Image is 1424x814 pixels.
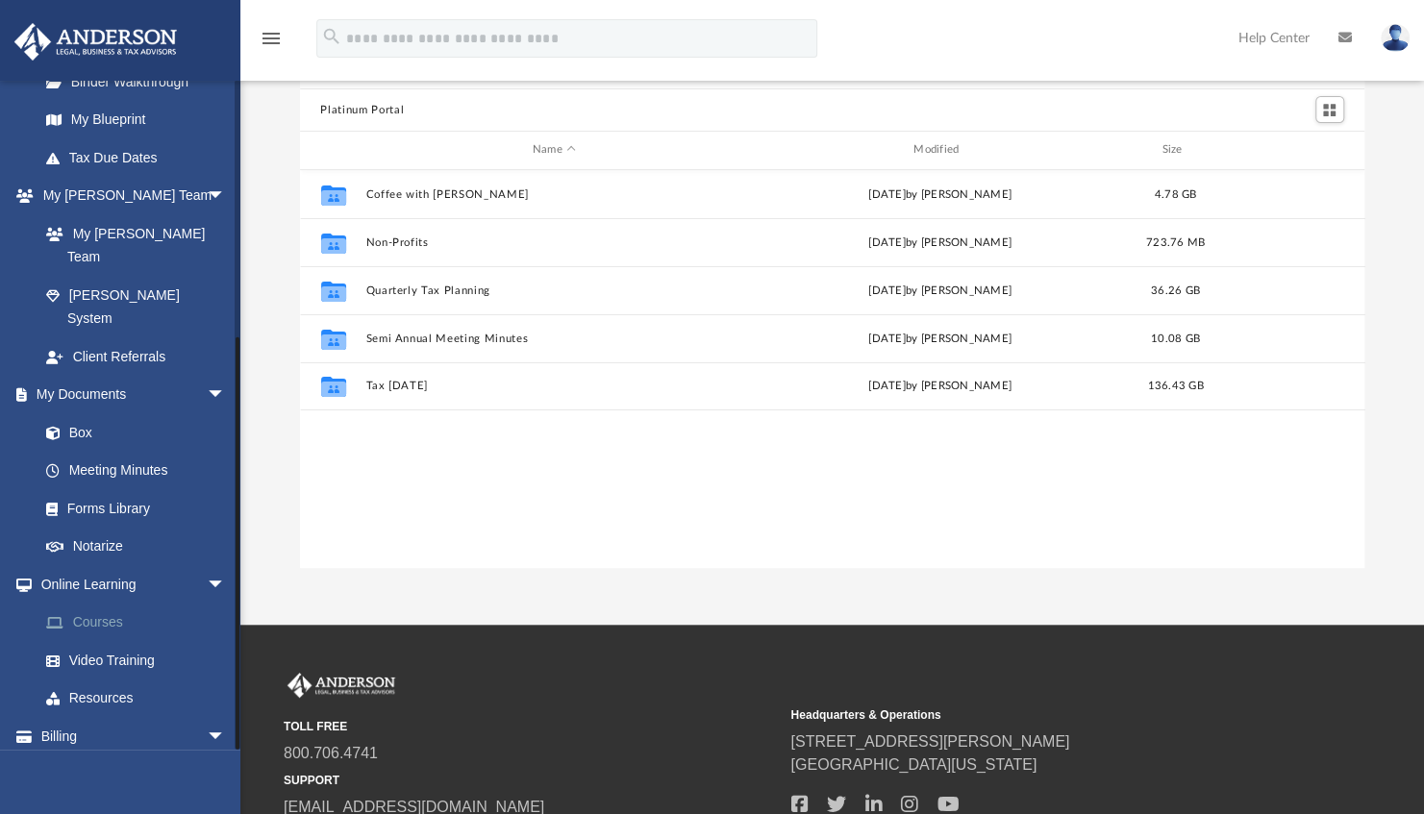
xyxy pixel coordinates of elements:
[751,282,1128,299] div: [DATE] by [PERSON_NAME]
[1381,24,1410,52] img: User Pic
[13,565,255,604] a: Online Learningarrow_drop_down
[284,772,777,789] small: SUPPORT
[1150,333,1199,343] span: 10.08 GB
[321,26,342,47] i: search
[207,717,245,756] span: arrow_drop_down
[27,452,245,490] a: Meeting Minutes
[365,236,742,249] button: Non-Profits
[207,177,245,216] span: arrow_drop_down
[364,141,742,159] div: Name
[13,717,255,755] a: Billingarrow_drop_down
[13,177,245,215] a: My [PERSON_NAME] Teamarrow_drop_down
[790,733,1069,750] a: [STREET_ADDRESS][PERSON_NAME]
[751,234,1128,251] div: [DATE] by [PERSON_NAME]
[1137,141,1213,159] div: Size
[207,376,245,415] span: arrow_drop_down
[1150,284,1199,295] span: 36.26 GB
[365,333,742,345] button: Semi Annual Meeting Minutes
[27,62,255,101] a: Binder Walkthrough
[13,376,245,414] a: My Documentsarrow_drop_down
[27,101,245,139] a: My Blueprint
[27,337,245,376] a: Client Referrals
[751,185,1128,203] div: [DATE] by [PERSON_NAME]
[9,23,183,61] img: Anderson Advisors Platinum Portal
[27,679,255,718] a: Resources
[1147,381,1203,391] span: 136.43 GB
[27,276,245,337] a: [PERSON_NAME] System
[260,37,283,50] a: menu
[1145,236,1204,247] span: 723.76 MB
[308,141,356,159] div: id
[300,170,1365,569] div: grid
[790,756,1037,773] a: [GEOGRAPHIC_DATA][US_STATE]
[320,102,404,119] button: Platinum Portal
[284,745,378,761] a: 800.706.4741
[1154,188,1196,199] span: 4.78 GB
[751,378,1128,395] div: by [PERSON_NAME]
[868,381,906,391] span: [DATE]
[1222,141,1357,159] div: id
[27,641,245,679] a: Video Training
[790,706,1284,724] small: Headquarters & Operations
[27,138,255,177] a: Tax Due Dates
[27,489,236,528] a: Forms Library
[365,380,742,392] button: Tax [DATE]
[27,604,255,642] a: Courses
[284,718,777,735] small: TOLL FREE
[1315,96,1344,123] button: Switch to Grid View
[284,673,399,698] img: Anderson Advisors Platinum Portal
[751,330,1128,347] div: [DATE] by [PERSON_NAME]
[751,141,1129,159] div: Modified
[207,565,245,604] span: arrow_drop_down
[365,284,742,297] button: Quarterly Tax Planning
[365,188,742,201] button: Coffee with [PERSON_NAME]
[27,413,236,452] a: Box
[27,214,236,276] a: My [PERSON_NAME] Team
[260,27,283,50] i: menu
[27,528,245,566] a: Notarize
